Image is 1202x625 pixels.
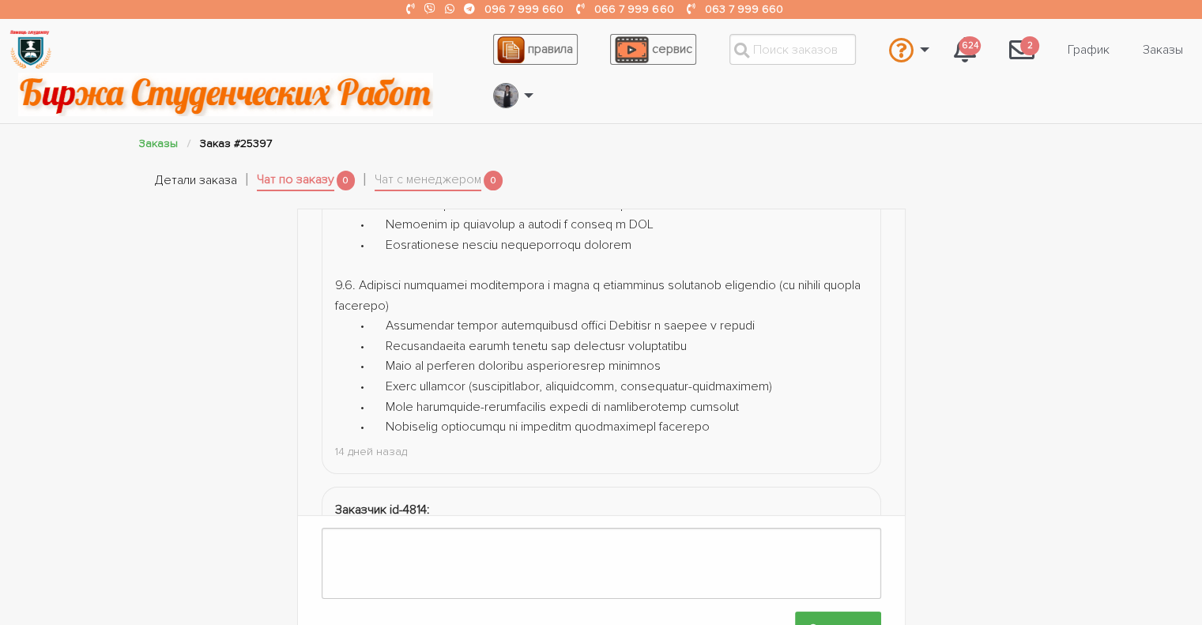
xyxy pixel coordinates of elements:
strong: Заказчик id-4814: [335,502,430,518]
a: Чат с менеджером [375,170,481,192]
div: 14 дней назад [335,442,868,461]
span: правила [528,41,573,57]
a: Детали заказа [155,171,237,191]
a: правила [493,34,578,65]
img: logo-135dea9cf721667cc4ddb0c1795e3ba8b7f362e3d0c04e2cc90b931989920324.png [9,28,52,71]
a: 063 7 999 660 [704,2,782,16]
img: agreement_icon-feca34a61ba7f3d1581b08bc946b2ec1ccb426f67415f344566775c155b7f62c.png [497,36,524,63]
a: Чат по заказу [257,170,334,192]
a: 066 7 999 660 [594,2,673,16]
img: motto-2ce64da2796df845c65ce8f9480b9c9d679903764b3ca6da4b6de107518df0fe.gif [18,73,433,116]
div: 4.6. Loremi dolorsi ame consectet adipiscinge • Seddoe temporin utlabore et doloremagna aliquaeni... [335,33,868,438]
input: Поиск заказов [729,34,856,65]
a: Заказы [139,137,178,150]
a: 2 [997,28,1047,71]
span: 0 [337,171,356,190]
span: 2 [1020,36,1039,56]
li: Заказ #25397 [200,134,272,152]
span: 0 [484,171,503,190]
a: Заказы [1130,35,1196,65]
a: График [1055,35,1122,65]
a: 096 7 999 660 [484,2,563,16]
span: сервис [652,41,692,57]
img: 20171208_160937.jpg [494,83,518,108]
img: play_icon-49f7f135c9dc9a03216cfdbccbe1e3994649169d890fb554cedf0eac35a01ba8.png [615,36,648,63]
a: сервис [610,34,696,65]
a: 624 [941,28,989,71]
span: 624 [959,36,981,56]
